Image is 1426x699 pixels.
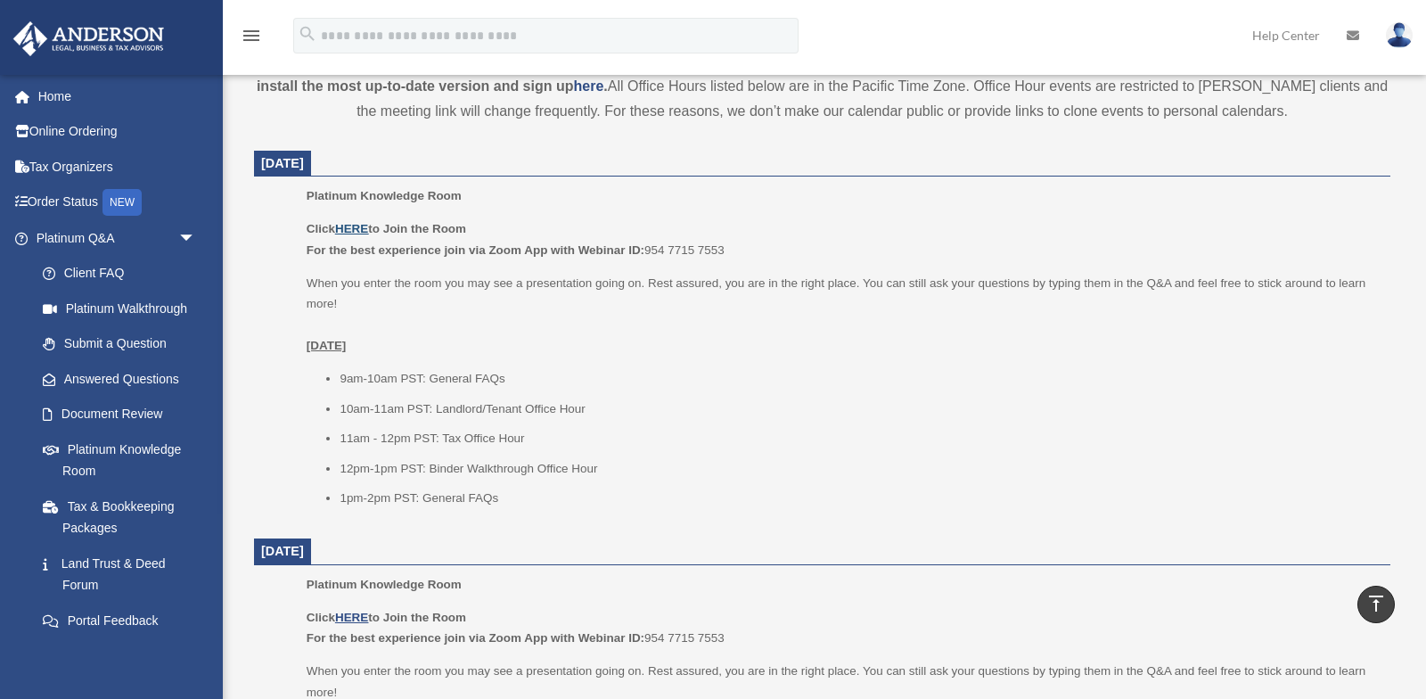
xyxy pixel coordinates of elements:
[340,488,1378,509] li: 1pm-2pm PST: General FAQs
[307,222,466,235] b: Click to Join the Room
[340,458,1378,480] li: 12pm-1pm PST: Binder Walkthrough Office Hour
[12,149,223,185] a: Tax Organizers
[12,638,223,674] a: Digital Productsarrow_drop_down
[12,185,223,221] a: Order StatusNEW
[340,428,1378,449] li: 11am - 12pm PST: Tax Office Hour
[8,21,169,56] img: Anderson Advisors Platinum Portal
[25,326,223,362] a: Submit a Question
[178,638,214,675] span: arrow_drop_down
[25,603,223,638] a: Portal Feedback
[307,273,1378,357] p: When you enter the room you may see a presentation going on. Rest assured, you are in the right p...
[25,291,223,326] a: Platinum Walkthrough
[307,611,466,624] b: Click to Join the Room
[25,489,223,546] a: Tax & Bookkeeping Packages
[307,607,1378,649] p: 954 7715 7553
[25,546,223,603] a: Land Trust & Deed Forum
[12,220,223,256] a: Platinum Q&Aarrow_drop_down
[254,49,1390,124] div: All Office Hours listed below are in the Pacific Time Zone. Office Hour events are restricted to ...
[307,218,1378,260] p: 954 7715 7553
[25,432,214,489] a: Platinum Knowledge Room
[25,397,223,432] a: Document Review
[574,78,604,94] a: here
[1365,593,1387,614] i: vertical_align_top
[307,578,462,591] span: Platinum Knowledge Room
[241,25,262,46] i: menu
[25,256,223,292] a: Client FAQ
[307,189,462,202] span: Platinum Knowledge Room
[178,220,214,257] span: arrow_drop_down
[261,156,304,170] span: [DATE]
[12,78,223,114] a: Home
[335,611,368,624] a: HERE
[307,631,644,645] b: For the best experience join via Zoom App with Webinar ID:
[307,243,644,257] b: For the best experience join via Zoom App with Webinar ID:
[603,78,607,94] strong: .
[340,368,1378,390] li: 9am-10am PST: General FAQs
[102,189,142,216] div: NEW
[335,222,368,235] a: HERE
[25,361,223,397] a: Answered Questions
[12,114,223,150] a: Online Ordering
[1357,586,1395,623] a: vertical_align_top
[307,339,347,352] u: [DATE]
[1386,22,1413,48] img: User Pic
[340,399,1378,420] li: 10am-11am PST: Landlord/Tenant Office Hour
[298,24,317,44] i: search
[257,53,1385,94] strong: *This room is being hosted on Zoom. You will be required to log in to your personal Zoom account ...
[261,544,304,558] span: [DATE]
[241,31,262,46] a: menu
